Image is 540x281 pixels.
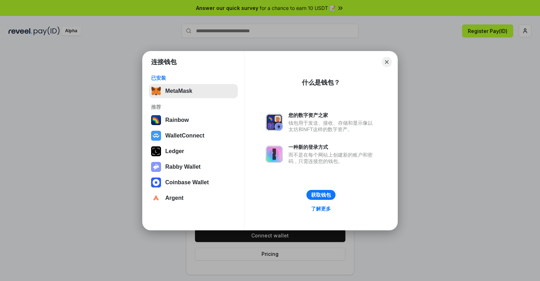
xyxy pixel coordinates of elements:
img: svg+xml,%3Csvg%20xmlns%3D%22http%3A%2F%2Fwww.w3.org%2F2000%2Fsvg%22%20fill%3D%22none%22%20viewBox... [151,162,161,172]
div: Rainbow [165,117,189,123]
img: svg+xml,%3Csvg%20width%3D%2228%22%20height%3D%2228%22%20viewBox%3D%220%200%2028%2028%22%20fill%3D... [151,178,161,187]
div: Argent [165,195,184,201]
button: Rabby Wallet [149,160,238,174]
img: svg+xml,%3Csvg%20xmlns%3D%22http%3A%2F%2Fwww.w3.org%2F2000%2Fsvg%22%20width%3D%2228%22%20height%3... [151,146,161,156]
div: 而不是在每个网站上创建新的账户和密码，只需连接您的钱包。 [288,152,376,164]
div: 了解更多 [311,206,331,212]
div: Ledger [165,148,184,154]
button: WalletConnect [149,129,238,143]
div: 钱包用于发送、接收、存储和显示像以太坊和NFT这样的数字资产。 [288,120,376,133]
button: Rainbow [149,113,238,127]
img: svg+xml,%3Csvg%20fill%3D%22none%22%20height%3D%2233%22%20viewBox%3D%220%200%2035%2033%22%20width%... [151,86,161,96]
div: Coinbase Wallet [165,179,209,186]
div: Rabby Wallet [165,164,201,170]
div: WalletConnect [165,133,205,139]
div: 已安装 [151,75,236,81]
div: MetaMask [165,88,192,94]
a: 了解更多 [307,204,335,213]
button: Close [382,57,392,67]
button: Argent [149,191,238,205]
div: 推荐 [151,104,236,110]
img: svg+xml,%3Csvg%20width%3D%22120%22%20height%3D%22120%22%20viewBox%3D%220%200%20120%20120%22%20fil... [151,115,161,125]
div: 一种新的登录方式 [288,144,376,150]
button: Ledger [149,144,238,158]
h1: 连接钱包 [151,58,177,66]
div: 什么是钱包？ [302,78,340,87]
div: 您的数字资产之家 [288,112,376,118]
button: Coinbase Wallet [149,175,238,190]
img: svg+xml,%3Csvg%20width%3D%2228%22%20height%3D%2228%22%20viewBox%3D%220%200%2028%2028%22%20fill%3D... [151,131,161,141]
button: 获取钱包 [306,190,335,200]
div: 获取钱包 [311,192,331,198]
img: svg+xml,%3Csvg%20xmlns%3D%22http%3A%2F%2Fwww.w3.org%2F2000%2Fsvg%22%20fill%3D%22none%22%20viewBox... [266,146,283,163]
img: svg+xml,%3Csvg%20xmlns%3D%22http%3A%2F%2Fwww.w3.org%2F2000%2Fsvg%22%20fill%3D%22none%22%20viewBox... [266,114,283,131]
img: svg+xml,%3Csvg%20width%3D%2228%22%20height%3D%2228%22%20viewBox%3D%220%200%2028%2028%22%20fill%3D... [151,193,161,203]
button: MetaMask [149,84,238,98]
